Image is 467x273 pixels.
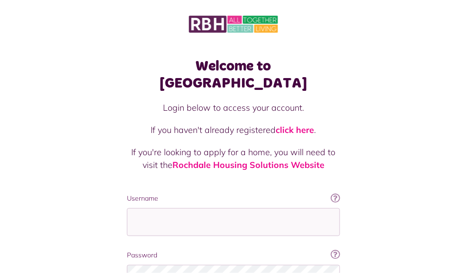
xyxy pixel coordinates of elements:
img: MyRBH [189,14,278,34]
a: click here [276,124,314,135]
p: If you haven't already registered . [127,123,340,136]
a: Rochdale Housing Solutions Website [172,159,324,170]
h1: Welcome to [GEOGRAPHIC_DATA] [127,58,340,92]
p: Login below to access your account. [127,101,340,114]
label: Password [127,250,340,260]
p: If you're looking to apply for a home, you will need to visit the [127,146,340,171]
label: Username [127,194,340,203]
